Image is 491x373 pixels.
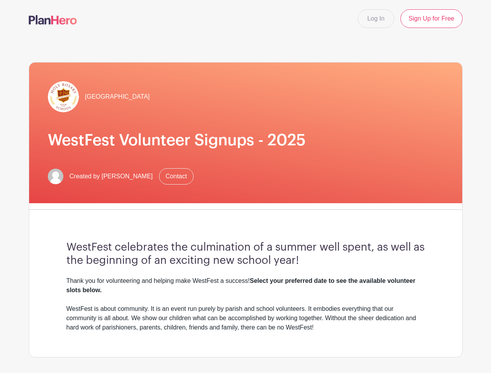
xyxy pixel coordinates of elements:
[29,15,77,24] img: logo-507f7623f17ff9eddc593b1ce0a138ce2505c220e1c5a4e2b4648c50719b7d32.svg
[48,169,63,184] img: default-ce2991bfa6775e67f084385cd625a349d9dcbb7a52a09fb2fda1e96e2d18dcdb.png
[66,276,425,295] div: Thank you for volunteering and helping make WestFest a success!
[358,9,394,28] a: Log In
[85,92,150,101] span: [GEOGRAPHIC_DATA]
[48,81,79,112] img: hr-logo-circle.png
[70,172,153,181] span: Created by [PERSON_NAME]
[66,241,425,267] h3: WestFest celebrates the culmination of a summer well spent, as well as the beginning of an exciti...
[159,168,194,185] a: Contact
[66,304,425,332] div: WestFest is about community. It is an event run purely by parish and school volunteers. It embodi...
[48,131,444,150] h1: WestFest Volunteer Signups - 2025
[400,9,462,28] a: Sign Up for Free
